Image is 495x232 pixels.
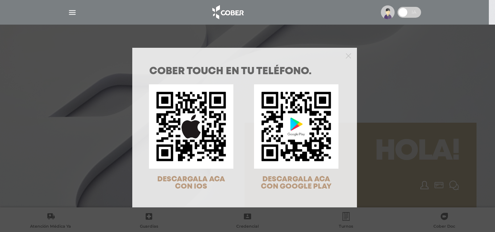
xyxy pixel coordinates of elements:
h1: COBER TOUCH en tu teléfono. [149,67,340,77]
img: qr-code [149,84,233,169]
img: qr-code [254,84,338,169]
span: DESCARGALA ACA CON IOS [157,176,225,190]
button: Close [346,52,351,59]
span: DESCARGALA ACA CON GOOGLE PLAY [261,176,332,190]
